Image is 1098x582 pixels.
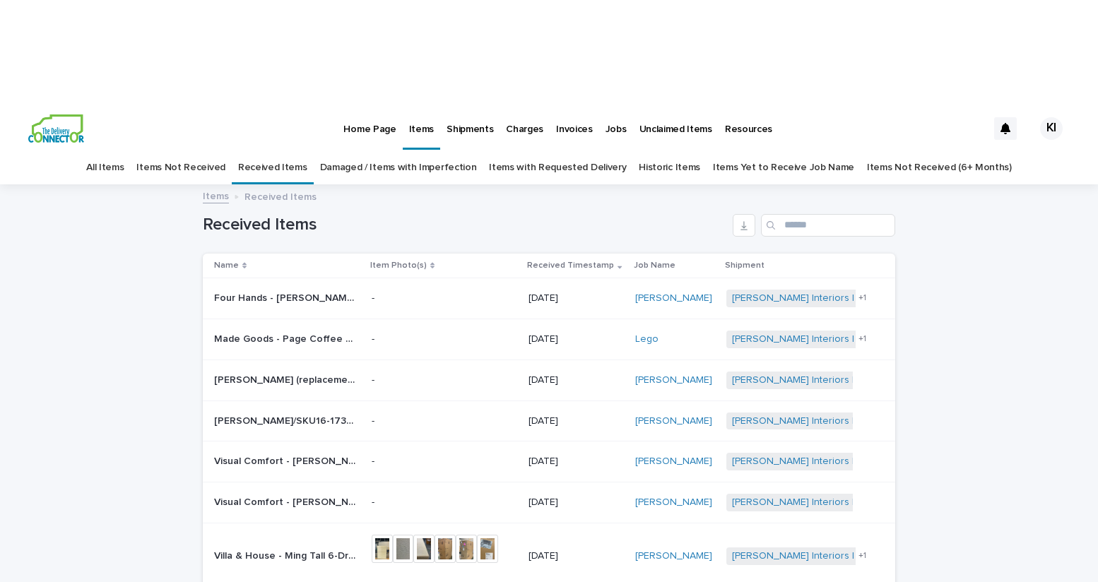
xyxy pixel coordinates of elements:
p: Shipments [447,106,493,136]
a: [PERSON_NAME] [635,292,712,304]
span: + 1 [858,294,866,302]
tr: Visual Comfort - [PERSON_NAME] 3 Light Vanity/SKUGLV1133CH | 74525Visual Comfort - [PERSON_NAME] ... [203,441,895,482]
a: [PERSON_NAME] Interiors | Inbound Shipment | 24195 [732,292,974,304]
p: Villa & House - Ming Tall 6-Drawer Chest/SKUMNG-275-64 | 74203 [214,547,358,562]
p: Unclaimed Items [639,106,712,136]
a: Damaged / Items with Imperfection [320,151,477,184]
tr: Four Hands - [PERSON_NAME] Slipcover Bench/SKU238050-001 | 73604Four Hands - [PERSON_NAME] Slipco... [203,278,895,319]
p: Jobs [606,106,627,136]
p: Home Page [343,106,396,136]
p: [DATE] [529,456,624,468]
a: Charges [500,106,550,150]
p: [DATE] [529,415,624,427]
p: Regina Andrew - Ali Alabastar (replacement of lamp body only)/No SKU | 74737 [214,372,358,386]
p: Resources [725,106,772,136]
a: Jobs [599,106,633,150]
p: Visual Comfort - Eisele 3 Light Vanity/SKUGLV1133CH | 74526 [214,494,358,509]
span: + 1 [858,552,866,560]
a: [PERSON_NAME] [635,456,712,468]
p: Shipment [725,258,765,273]
p: [DATE] [529,333,624,345]
p: Invoices [556,106,593,136]
h1: Received Items [203,215,727,235]
div: KI [1040,117,1063,140]
a: Items with Requested Delivery [489,151,626,184]
a: Unclaimed Items [633,106,719,150]
a: [PERSON_NAME] [635,550,712,562]
p: Visual Comfort - Eisele 3 Light Vanity/SKUGLV1133CH | 74525 [214,453,358,468]
a: [PERSON_NAME] Interiors | Inbound Shipment | 24353 [732,456,976,468]
p: Name [214,258,239,273]
tr: [PERSON_NAME]/SKU16-173 | 74817[PERSON_NAME]/SKU16-173 | 74817 -[DATE][PERSON_NAME] [PERSON_NAME]... [203,400,895,441]
input: Search [761,214,895,237]
a: [PERSON_NAME] Interiors | TDC Delivery | 24494 [732,333,957,345]
a: Received Items [238,151,307,184]
a: [PERSON_NAME] [635,374,712,386]
tr: Made Goods - Page Coffee Table/SKUFUPAGECFOA | 74642Made Goods - Page Coffee Table/SKUFUPAGECFOA ... [203,319,895,360]
tr: Visual Comfort - [PERSON_NAME] 3 Light Vanity/SKUGLV1133CH | 74526Visual Comfort - [PERSON_NAME] ... [203,482,895,523]
a: Items [203,187,229,203]
p: Received Items [244,188,317,203]
a: [PERSON_NAME] Interiors | Inbound Shipment | 24491 [732,415,975,427]
a: Resources [719,106,779,150]
p: - [372,456,513,468]
img: aCWQmA6OSGG0Kwt8cj3c [28,114,84,143]
a: [PERSON_NAME] [635,415,712,427]
p: Job Name [634,258,675,273]
a: All Items [86,151,124,184]
p: - [372,497,513,509]
p: Item Photo(s) [370,258,427,273]
a: Items Yet to Receive Job Name [713,151,854,184]
a: [PERSON_NAME] [635,497,712,509]
a: Lego [635,333,659,345]
p: [DATE] [529,497,624,509]
p: Four Hands - Ainsworth Slipcover Bench/SKU238050-001 | 73604 [214,290,358,304]
p: Charges [506,106,543,136]
p: [DATE] [529,374,624,386]
a: [PERSON_NAME] Interiors | Inbound Shipment | 24447 [732,374,977,386]
a: Items Not Received (6+ Months) [867,151,1012,184]
a: Invoices [550,106,599,150]
p: Regina Andrew - Bimini Chandelier/SKU16-173 | 74817 [214,412,358,427]
a: Home Page [337,106,402,150]
a: [PERSON_NAME] Interiors | Inbound Shipment | 24353 [732,497,976,509]
span: + 1 [858,335,866,343]
p: - [372,292,513,304]
p: - [372,374,513,386]
a: Historic Items [639,151,700,184]
p: [DATE] [529,292,624,304]
a: Shipments [440,106,500,150]
a: [PERSON_NAME] Interiors | TDC Delivery | 24403 [732,550,956,562]
a: Items Not Received [136,151,225,184]
p: Items [409,106,434,136]
p: Made Goods - Page Coffee Table/SKUFUPAGECFOA | 74642 [214,331,358,345]
p: - [372,415,513,427]
a: Items [403,106,440,148]
p: Received Timestamp [527,258,614,273]
p: - [372,333,513,345]
tr: [PERSON_NAME] (replacement of lamp body only)/No SKU | 74737[PERSON_NAME] (replacement of lamp bo... [203,360,895,400]
p: [DATE] [529,550,624,562]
